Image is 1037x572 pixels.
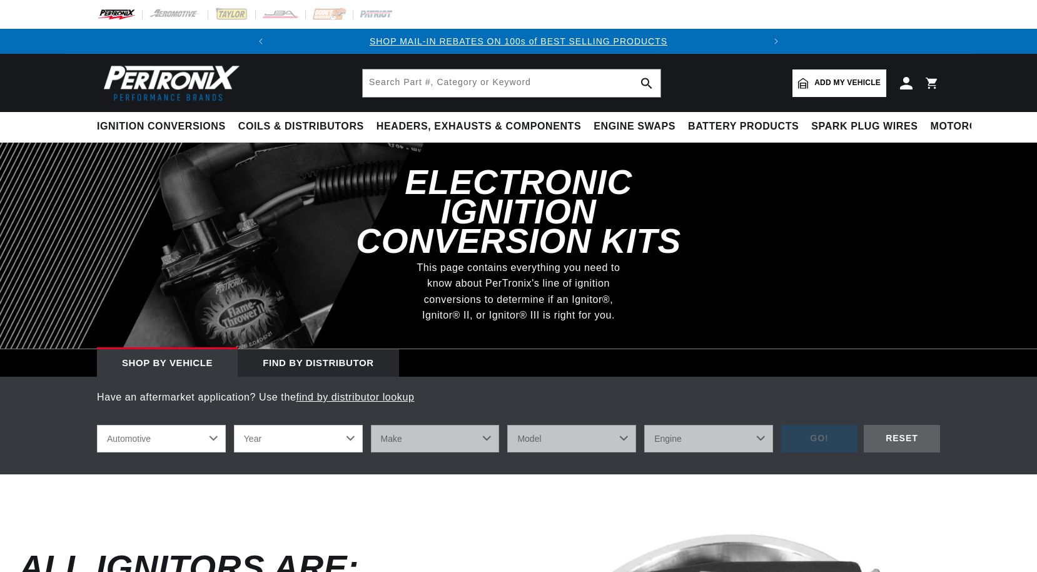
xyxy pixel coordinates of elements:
[296,392,414,402] a: find by distributor lookup
[273,34,764,48] div: 1 of 2
[408,260,629,324] p: This page contains everything you need to know about PerTronix's line of ignition conversions to ...
[97,389,940,406] p: Have an aftermarket application? Use the
[238,349,399,377] div: Find by Distributor
[232,112,370,141] summary: Coils & Distributors
[864,425,940,453] div: RESET
[764,29,789,54] button: Translation missing: en.sections.announcements.next_announcement
[792,69,886,97] a: Add my vehicle
[273,34,764,48] div: Announcement
[682,112,805,141] summary: Battery Products
[370,36,667,46] a: SHOP MAIL-IN REBATES ON 100s of BEST SELLING PRODUCTS
[234,425,363,452] select: Year
[97,61,241,105] img: Pertronix
[248,29,273,54] button: Translation missing: en.sections.announcements.previous_announcement
[370,112,587,141] summary: Headers, Exhausts & Components
[811,120,918,133] span: Spark Plug Wires
[97,349,238,377] div: Shop by vehicle
[66,29,971,54] slideshow-component: Translation missing: en.sections.announcements.announcement_bar
[377,120,581,133] span: Headers, Exhausts & Components
[97,120,226,133] span: Ignition Conversions
[931,120,1005,133] span: Motorcycle
[587,112,682,141] summary: Engine Swaps
[594,120,675,133] span: Engine Swaps
[507,425,636,452] select: Model
[363,69,660,97] input: Search Part #, Category or Keyword
[814,77,881,89] span: Add my vehicle
[331,168,706,255] h3: Electronic Ignition Conversion Kits
[238,120,364,133] span: Coils & Distributors
[644,425,773,452] select: Engine
[371,425,500,452] select: Make
[924,112,1011,141] summary: Motorcycle
[97,425,226,452] select: Ride Type
[805,112,924,141] summary: Spark Plug Wires
[688,120,799,133] span: Battery Products
[97,112,232,141] summary: Ignition Conversions
[633,69,660,97] button: search button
